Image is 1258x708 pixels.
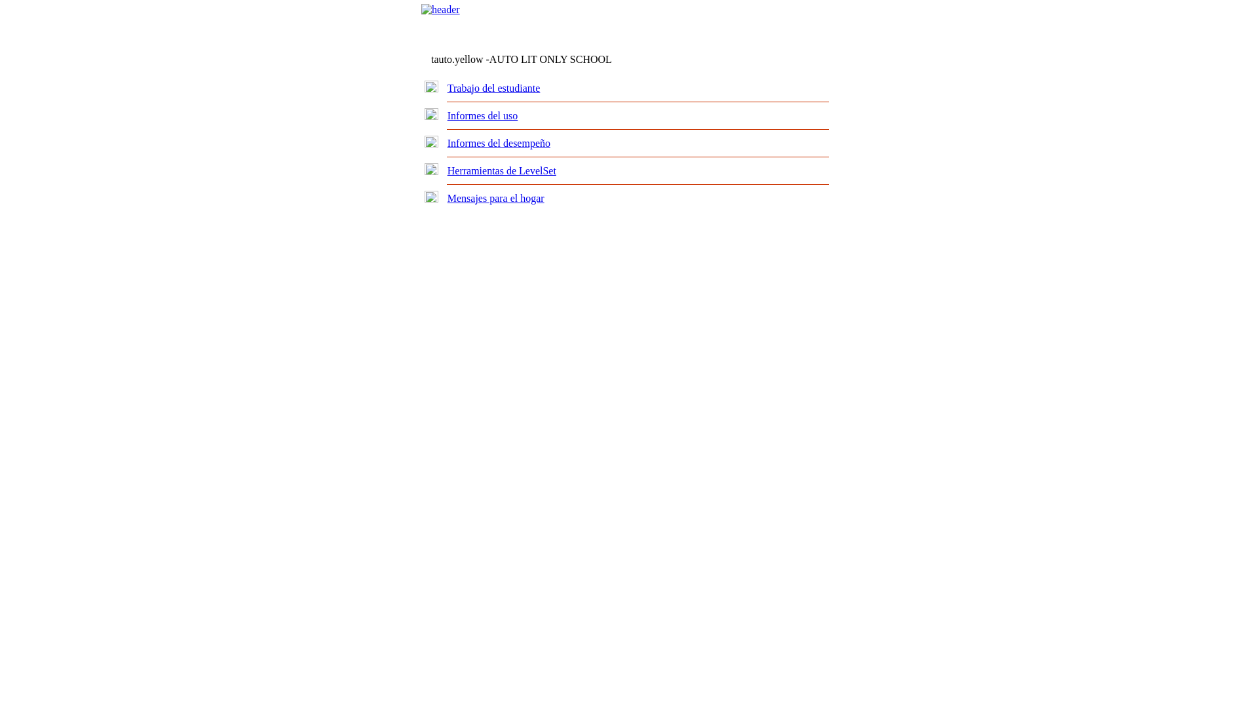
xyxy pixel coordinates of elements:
[431,54,672,66] td: tauto.yellow -
[425,163,438,175] img: plus.gif
[425,191,438,203] img: plus.gif
[421,4,460,16] img: header
[425,81,438,92] img: plus.gif
[448,83,541,94] a: Trabajo del estudiante
[448,138,550,149] a: Informes del desempeño
[425,108,438,120] img: plus.gif
[489,54,612,65] nobr: AUTO LIT ONLY SCHOOL
[448,193,544,204] a: Mensajes para el hogar
[448,165,556,176] a: Herramientas de LevelSet
[425,136,438,147] img: plus.gif
[448,110,518,121] a: Informes del uso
